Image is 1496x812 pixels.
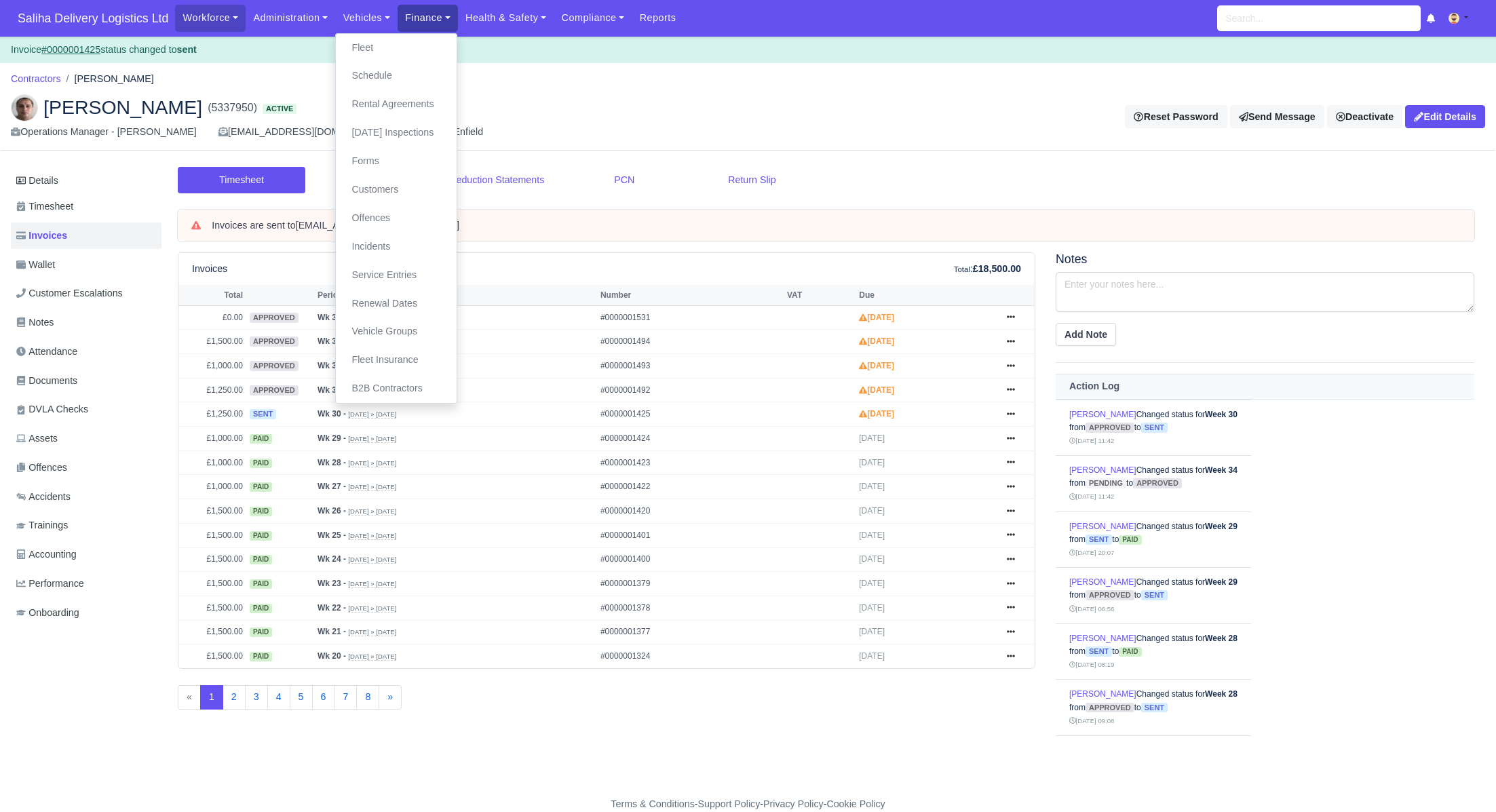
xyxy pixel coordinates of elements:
[458,5,554,31] a: Health & Safety
[178,450,246,475] td: £1,000.00
[597,644,784,668] td: #0000001324
[763,798,824,809] a: Privacy Policy
[318,579,346,588] strong: Wk 23 -
[1125,105,1227,128] button: Reset Password
[859,313,894,322] strong: [DATE]
[859,603,885,613] span: [DATE]
[11,541,161,568] a: Accounting
[341,233,451,261] a: Incidents
[597,547,784,572] td: #0000001400
[178,475,246,499] td: £1,000.00
[1056,680,1251,736] td: Changed status for from to
[698,798,761,809] a: Support Policy
[178,305,246,330] td: £0.00
[1056,568,1251,624] td: Changed status for from to
[178,644,246,668] td: £1,500.00
[859,336,894,346] strong: [DATE]
[859,385,894,395] strong: [DATE]
[1217,5,1421,31] input: Search...
[16,228,67,244] span: Invoices
[11,252,161,278] a: Wallet
[16,605,79,621] span: Onboarding
[290,685,313,710] a: 5
[250,482,272,492] span: paid
[178,499,246,524] td: £1,500.00
[1056,511,1251,568] td: Changed status for from to
[597,378,784,402] td: #0000001492
[1230,105,1324,128] a: Send Message
[1069,689,1136,699] a: [PERSON_NAME]
[859,361,894,370] strong: [DATE]
[859,579,885,588] span: [DATE]
[250,459,272,468] span: paid
[597,596,784,620] td: #0000001378
[1086,478,1126,488] span: pending
[246,5,335,31] a: Administration
[178,596,246,620] td: £1,500.00
[1133,478,1182,488] span: approved
[178,523,246,547] td: £1,500.00
[1119,647,1141,657] span: paid
[341,204,451,233] a: Offences
[954,261,1021,277] div: :
[597,499,784,524] td: #0000001420
[250,579,272,589] span: paid
[859,651,885,661] span: [DATE]
[348,532,396,540] small: [DATE] » [DATE]
[318,385,346,395] strong: Wk 31 -
[1205,634,1238,643] strong: Week 28
[11,223,161,249] a: Invoices
[43,98,202,117] span: [PERSON_NAME]
[178,402,246,427] td: £1,250.00
[1086,646,1112,657] span: sent
[16,518,68,533] span: Trainings
[859,458,885,467] span: [DATE]
[1069,465,1136,475] a: [PERSON_NAME]
[296,220,459,231] strong: [EMAIL_ADDRESS][DOMAIN_NAME]
[178,330,246,354] td: £1,500.00
[178,572,246,596] td: £1,500.00
[341,176,451,204] a: Customers
[826,798,885,809] a: Cookie Policy
[318,361,346,370] strong: Wk 32 -
[16,344,77,360] span: Attendance
[250,604,272,613] span: paid
[859,433,885,443] span: [DATE]
[11,368,161,394] a: Documents
[318,433,346,443] strong: Wk 29 -
[250,555,272,564] span: paid
[611,798,694,809] a: Terms & Conditions
[856,285,994,305] th: Due
[178,378,246,402] td: £1,250.00
[178,167,305,193] a: Timesheet
[11,309,161,336] a: Notes
[11,571,161,597] a: Performance
[1056,400,1251,456] td: Changed status for from to
[341,62,451,90] a: Schedule
[11,339,161,365] a: Attendance
[348,628,396,636] small: [DATE] » [DATE]
[212,219,1461,233] div: Invoices are sent to
[16,402,88,417] span: DVLA Checks
[16,257,55,273] span: Wallet
[341,119,451,147] a: [DATE] Inspections
[597,620,784,644] td: #0000001377
[341,290,451,318] a: Renewal Dates
[1069,492,1114,500] small: [DATE] 11:42
[335,5,398,31] a: Vehicles
[318,409,346,419] strong: Wk 30 -
[200,685,223,710] span: 1
[341,34,451,62] a: Fleet
[250,409,276,419] span: sent
[1086,703,1134,713] span: approved
[1069,634,1136,643] a: [PERSON_NAME]
[597,305,784,330] td: #0000001531
[1069,605,1114,613] small: [DATE] 06:56
[859,554,885,564] span: [DATE]
[318,482,346,491] strong: Wk 27 -
[784,285,856,305] th: VAT
[1069,717,1114,724] small: [DATE] 09:08
[16,547,77,562] span: Accounting
[208,100,257,116] span: (5337950)
[250,385,299,395] span: approved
